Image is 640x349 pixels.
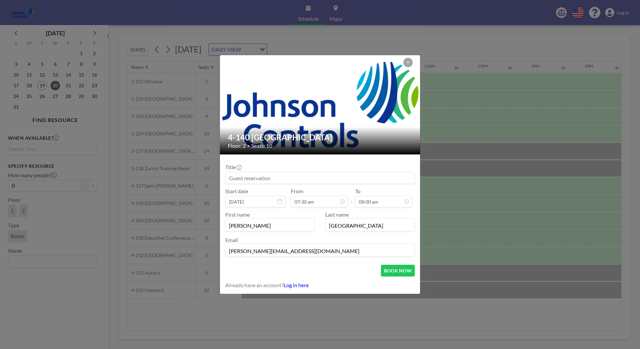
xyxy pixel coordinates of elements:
span: Floor: 2 [228,142,246,149]
input: Guest reservation [226,172,414,184]
a: Log in here [284,282,309,288]
label: Last name [325,211,349,218]
label: To [355,188,361,195]
label: Email [225,237,238,243]
label: Title [225,164,241,170]
span: - [350,190,352,205]
input: Last name [326,220,414,231]
img: 537.png [220,48,421,161]
span: Already have an account? [225,282,284,288]
input: First name [226,220,314,231]
button: BOOK NOW [381,265,415,276]
span: Seats: 10 [251,142,272,149]
h2: 4-140 [GEOGRAPHIC_DATA] [228,132,413,142]
span: • [247,143,250,148]
label: From [291,188,303,195]
input: Email [226,245,414,256]
label: Start date [225,188,248,195]
label: First name [225,211,250,218]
